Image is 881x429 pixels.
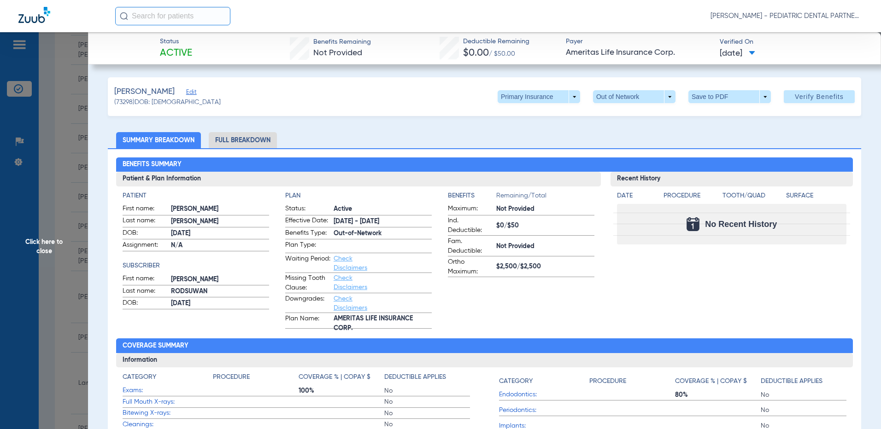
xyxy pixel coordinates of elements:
[617,191,656,201] h4: Date
[448,237,493,256] span: Fam. Deductible:
[499,406,589,415] span: Periodontics:
[285,240,330,253] span: Plan Type:
[123,274,168,285] span: First name:
[334,319,432,328] span: AMERITAS LIFE INSURANCE CORP.
[123,386,213,395] span: Exams:
[463,48,489,58] span: $0.00
[720,37,866,47] span: Verified On
[299,372,384,385] app-breakdown-title: Coverage % | Copay $
[299,372,370,382] h4: Coverage % | Copay $
[722,191,783,204] app-breakdown-title: Tooth/Quad
[334,275,367,290] a: Check Disclaimers
[123,261,269,271] app-breakdown-title: Subscriber
[448,191,496,204] app-breakdown-title: Benefits
[722,191,783,201] h4: Tooth/Quad
[687,217,699,231] img: Calendar
[334,255,367,271] a: Check Disclaimers
[786,191,846,201] h4: Surface
[123,240,168,251] span: Assignment:
[496,262,594,272] span: $2,500/$2,500
[115,7,230,25] input: Search for patients
[123,408,213,418] span: Bitewing X-rays:
[116,353,853,368] h3: Information
[123,372,213,385] app-breakdown-title: Category
[116,132,201,148] li: Summary Breakdown
[593,90,675,103] button: Out of Network
[116,172,601,186] h3: Patient & Plan Information
[186,89,194,98] span: Edit
[448,216,493,235] span: Ind. Deductible:
[761,377,822,386] h4: Deductible Applies
[116,157,853,172] h2: Benefits Summary
[160,47,192,60] span: Active
[18,7,50,23] img: Zuub Logo
[384,397,470,406] span: No
[711,12,863,21] span: [PERSON_NAME] - PEDIATRIC DENTAL PARTNERS SHREVEPORT
[499,372,589,389] app-breakdown-title: Category
[285,273,330,293] span: Missing Tooth Clause:
[499,390,589,400] span: Endodontics:
[171,299,269,308] span: [DATE]
[795,93,844,100] span: Verify Benefits
[384,409,470,418] span: No
[123,372,156,382] h4: Category
[299,386,384,395] span: 100%
[114,86,175,98] span: [PERSON_NAME]
[123,191,269,201] h4: Patient
[675,377,747,386] h4: Coverage % | Copay $
[835,385,881,429] iframe: Chat Widget
[171,287,269,296] span: RODSUWAN
[384,372,446,382] h4: Deductible Applies
[123,397,213,407] span: Full Mouth X-rays:
[160,37,192,46] span: Status
[285,294,330,313] span: Downgrades:
[123,228,168,239] span: DOB:
[496,221,594,231] span: $0/$50
[384,372,470,385] app-breakdown-title: Deductible Applies
[675,390,761,400] span: 80%
[664,191,719,201] h4: Procedure
[448,257,493,277] span: Ortho Maximum:
[496,242,594,251] span: Not Provided
[784,90,855,103] button: Verify Benefits
[448,191,496,201] h4: Benefits
[334,217,432,226] span: [DATE] - [DATE]
[384,386,470,395] span: No
[384,420,470,429] span: No
[285,254,330,272] span: Waiting Period:
[285,204,330,215] span: Status:
[123,298,168,309] span: DOB:
[761,390,846,400] span: No
[334,296,367,311] a: Check Disclaimers
[617,191,656,204] app-breakdown-title: Date
[761,372,846,389] app-breakdown-title: Deductible Applies
[171,275,269,284] span: [PERSON_NAME]
[285,314,330,329] span: Plan Name:
[589,372,675,389] app-breakdown-title: Procedure
[171,204,269,214] span: [PERSON_NAME]
[496,204,594,214] span: Not Provided
[171,229,269,238] span: [DATE]
[688,90,771,103] button: Save to PDF
[114,98,221,107] span: (73298) DOB: [DEMOGRAPHIC_DATA]
[611,172,853,186] h3: Recent History
[664,191,719,204] app-breakdown-title: Procedure
[496,191,594,204] span: Remaining/Total
[171,217,269,226] span: [PERSON_NAME]
[705,220,777,229] span: No Recent History
[498,90,580,103] button: Primary Insurance
[448,204,493,215] span: Maximum:
[313,37,371,47] span: Benefits Remaining
[786,191,846,204] app-breakdown-title: Surface
[285,216,330,227] span: Effective Date:
[213,372,250,382] h4: Procedure
[313,49,362,57] span: Not Provided
[489,51,515,57] span: / $50.00
[213,372,299,385] app-breakdown-title: Procedure
[566,47,712,58] span: Ameritas Life Insurance Corp.
[285,191,432,201] h4: Plan
[463,37,529,46] span: Deductible Remaining
[120,12,128,20] img: Search Icon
